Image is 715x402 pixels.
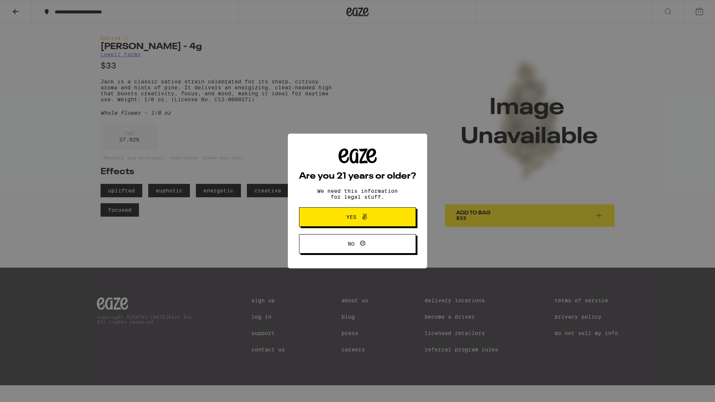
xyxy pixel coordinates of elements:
[299,234,416,253] button: No
[311,188,404,200] p: We need this information for legal stuff.
[668,380,708,398] iframe: Opens a widget where you can find more information
[299,172,416,181] h2: Are you 21 years or older?
[299,207,416,227] button: Yes
[348,241,355,246] span: No
[346,214,356,220] span: Yes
